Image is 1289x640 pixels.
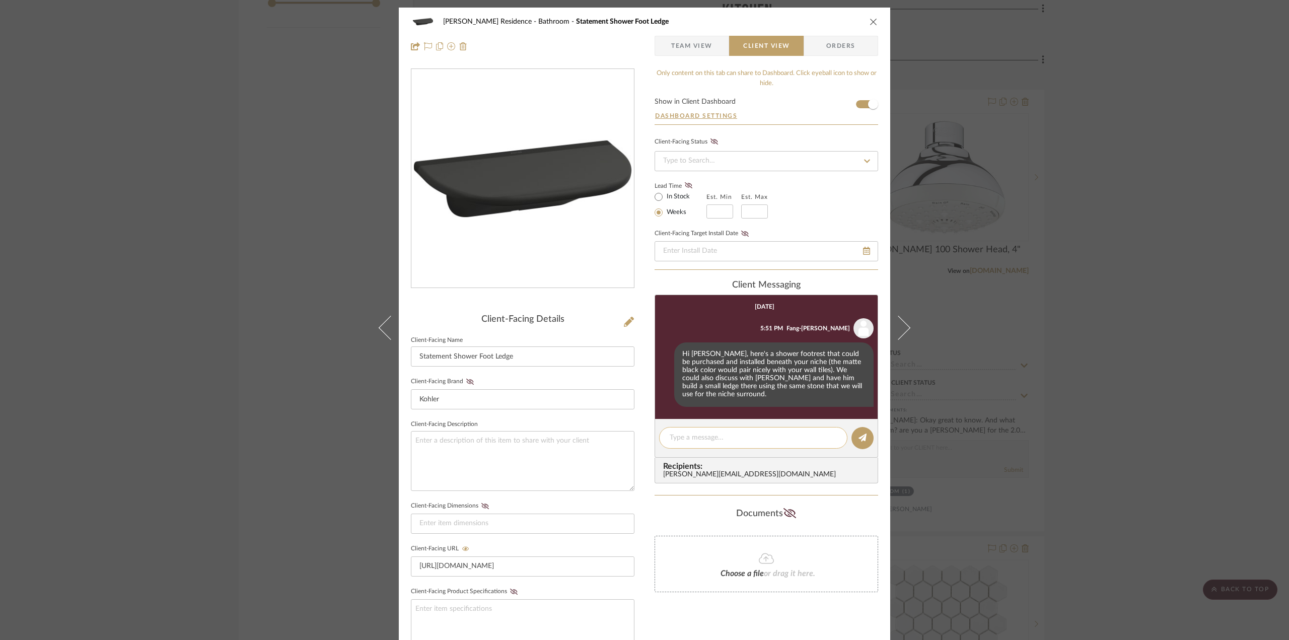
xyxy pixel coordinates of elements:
[411,545,472,552] label: Client-Facing URL
[411,69,634,288] div: 0
[655,280,878,291] div: client Messaging
[764,570,815,578] span: or drag it here.
[655,111,738,120] button: Dashboard Settings
[655,241,878,261] input: Enter Install Date
[463,378,477,385] button: Client-Facing Brand
[411,503,492,510] label: Client-Facing Dimensions
[576,18,669,25] span: Statement Shower Foot Ledge
[682,181,695,191] button: Lead Time
[655,506,878,522] div: Documents
[411,314,634,325] div: Client-Facing Details
[655,68,878,88] div: Only content on this tab can share to Dashboard. Click eyeball icon to show or hide.
[411,389,634,409] input: Enter Client-Facing Brand
[721,570,764,578] span: Choose a file
[706,193,732,200] label: Est. Min
[663,462,874,471] span: Recipients:
[815,36,867,56] span: Orders
[411,378,477,385] label: Client-Facing Brand
[478,503,492,510] button: Client-Facing Dimensions
[741,193,768,200] label: Est. Max
[853,318,874,338] img: user_avatar.png
[413,69,632,288] img: c3f0c9b9-c7d9-4cad-a1b5-9e586489f367_436x436.jpg
[674,342,874,407] div: Hi [PERSON_NAME], here's a shower footrest that could be purchased and installed beneath your nic...
[869,17,878,26] button: close
[411,422,478,427] label: Client-Facing Description
[411,588,521,595] label: Client-Facing Product Specifications
[665,208,686,217] label: Weeks
[459,42,467,50] img: Remove from project
[655,181,706,190] label: Lead Time
[411,12,435,32] img: c3f0c9b9-c7d9-4cad-a1b5-9e586489f367_48x40.jpg
[411,556,634,577] input: Enter item URL
[655,151,878,171] input: Type to Search…
[671,36,712,56] span: Team View
[655,137,721,147] div: Client-Facing Status
[538,18,576,25] span: Bathroom
[755,303,774,310] div: [DATE]
[411,346,634,367] input: Enter Client-Facing Item Name
[760,324,783,333] div: 5:51 PM
[507,588,521,595] button: Client-Facing Product Specifications
[655,230,752,237] label: Client-Facing Target Install Date
[738,230,752,237] button: Client-Facing Target Install Date
[743,36,790,56] span: Client View
[443,18,538,25] span: [PERSON_NAME] Residence
[786,324,850,333] div: Fang-[PERSON_NAME]
[411,338,463,343] label: Client-Facing Name
[663,471,874,479] div: [PERSON_NAME][EMAIL_ADDRESS][DOMAIN_NAME]
[411,514,634,534] input: Enter item dimensions
[665,192,690,201] label: In Stock
[655,190,706,219] mat-radio-group: Select item type
[459,545,472,552] button: Client-Facing URL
